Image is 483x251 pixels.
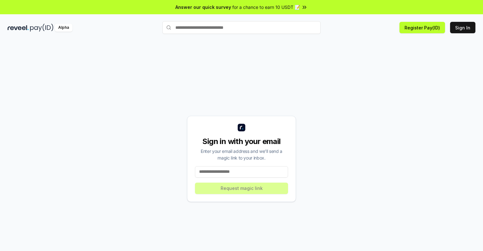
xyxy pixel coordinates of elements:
div: Sign in with your email [195,136,288,147]
div: Enter your email address and we’ll send a magic link to your inbox. [195,148,288,161]
div: Alpha [55,24,72,32]
img: logo_small [238,124,245,131]
button: Sign In [450,22,475,33]
img: reveel_dark [8,24,29,32]
img: pay_id [30,24,53,32]
button: Register Pay(ID) [399,22,445,33]
span: for a chance to earn 10 USDT 📝 [232,4,300,10]
span: Answer our quick survey [175,4,231,10]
